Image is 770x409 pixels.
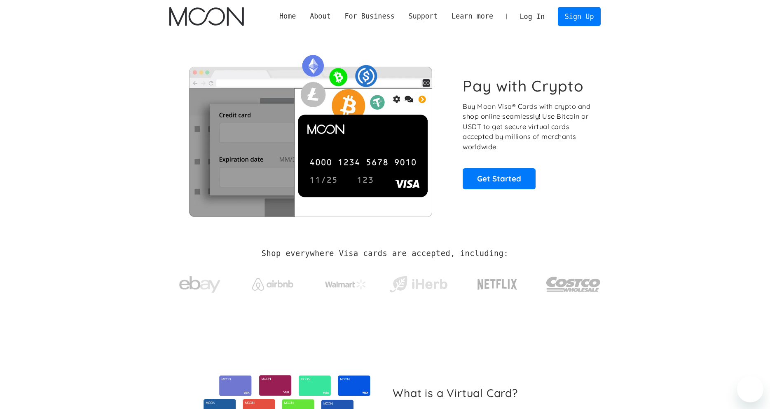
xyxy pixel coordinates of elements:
[344,11,394,21] div: For Business
[315,271,376,294] a: Walmart
[558,7,601,26] a: Sign Up
[310,11,331,21] div: About
[179,272,220,298] img: ebay
[252,278,293,291] img: Airbnb
[445,11,500,21] div: Learn more
[388,266,449,299] a: iHerb
[169,7,244,26] img: Moon Logo
[169,7,244,26] a: home
[546,269,601,300] img: Costco
[452,11,493,21] div: Learn more
[463,77,584,95] h1: Pay with Crypto
[242,270,303,295] a: Airbnb
[262,249,508,258] h2: Shop everywhere Visa cards are accepted, including:
[513,7,552,26] a: Log In
[169,49,452,216] img: Moon Cards let you spend your crypto anywhere Visa is accepted.
[546,261,601,304] a: Costco
[402,11,445,21] div: Support
[272,11,303,21] a: Home
[477,274,518,295] img: Netflix
[463,101,592,152] p: Buy Moon Visa® Cards with crypto and shop online seamlessly! Use Bitcoin or USDT to get secure vi...
[463,168,536,189] a: Get Started
[737,376,763,402] iframe: Mesajlaşma penceresini başlatma düğmesi
[393,386,594,400] h2: What is a Virtual Card?
[461,266,534,299] a: Netflix
[338,11,402,21] div: For Business
[408,11,438,21] div: Support
[388,274,449,295] img: iHerb
[303,11,337,21] div: About
[325,280,366,289] img: Walmart
[169,263,231,302] a: ebay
